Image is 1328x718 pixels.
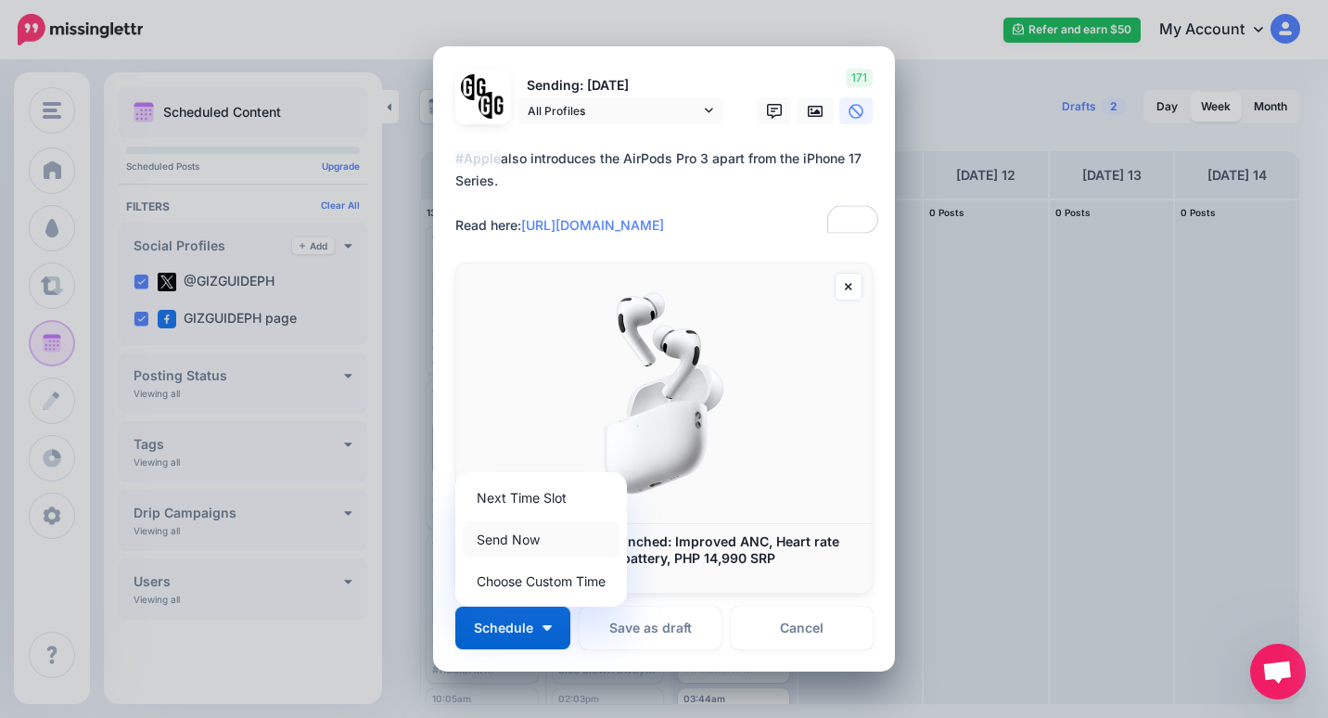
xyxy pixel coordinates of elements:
div: Schedule [455,472,627,607]
span: 171 [846,69,873,87]
a: Cancel [731,607,873,649]
span: All Profiles [528,101,700,121]
div: also introduces the AirPods Pro 3 apart from the iPhone 17 Series. Read here: [455,147,882,237]
img: arrow-down-white.png [543,625,552,631]
a: Next Time Slot [463,480,619,516]
img: Apple AirPods Pro 3 launched: Improved ANC, Heart rate sensor, up to 10 hours battery, PHP 14,990... [456,263,872,523]
p: Sending: [DATE] [518,75,722,96]
a: Send Now [463,521,619,558]
span: Schedule [474,622,533,635]
img: JT5sWCfR-79925.png [479,92,505,119]
a: Choose Custom Time [463,563,619,599]
b: Apple AirPods Pro 3 launched: Improved ANC, Heart rate sensor, up to 10 hours battery, PHP 14,990... [475,533,839,566]
textarea: To enrich screen reader interactions, please activate Accessibility in Grammarly extension settings [455,147,882,237]
a: All Profiles [518,97,722,124]
button: Schedule [455,607,570,649]
img: 353459792_649996473822713_4483302954317148903_n-bsa138318.png [461,74,488,101]
p: [DOMAIN_NAME] [475,567,853,583]
button: Save as draft [580,607,721,649]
